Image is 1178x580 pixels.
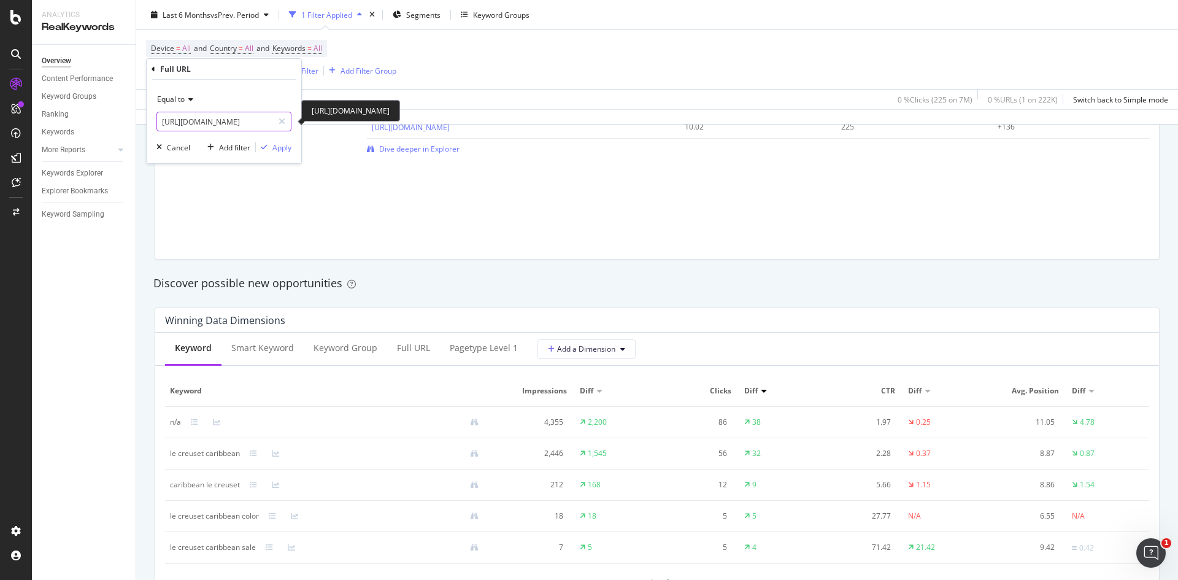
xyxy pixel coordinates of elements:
span: Diff [908,385,922,396]
div: +136 [998,122,1130,133]
div: 212 [498,479,563,490]
div: 12 [662,479,727,490]
a: Overview [42,55,127,68]
div: 4,355 [498,417,563,428]
div: Smart Keyword [231,342,294,354]
div: 1,545 [588,448,607,459]
button: Segments [388,5,445,25]
div: 0.37 [916,448,931,459]
div: Keyword [175,342,212,354]
span: Diff [744,385,758,396]
div: Keywords [42,126,74,139]
button: Last 6 MonthsvsPrev. Period [146,5,274,25]
div: [URL][DOMAIN_NAME] [301,100,400,122]
div: 1.97 [826,417,891,428]
a: [URL][DOMAIN_NAME] [372,122,450,133]
span: = [176,43,180,53]
a: Explorer Bookmarks [42,185,127,198]
div: Discover possible new opportunities [153,276,1161,292]
button: 1 Filter Applied [284,5,367,25]
div: More Reports [42,144,85,157]
span: Equal to [157,94,185,104]
a: Dive deeper in Explorer [367,144,460,154]
div: Add Filter Group [341,65,396,75]
div: 27.77 [826,511,891,522]
span: Impressions [498,385,568,396]
div: le creuset caribbean [170,448,240,459]
div: 18 [588,511,596,522]
span: Keyword [170,385,485,396]
div: 1.54 [1080,479,1095,490]
div: 5 [752,511,756,522]
a: More Reports [42,144,115,157]
div: caribbean le creuset [170,479,240,490]
iframe: Intercom live chat [1136,538,1166,568]
div: 0.42 [1079,543,1094,554]
a: Keywords Explorer [42,167,127,180]
div: le creuset caribbean sale [170,542,256,553]
button: Switch back to Simple mode [1068,90,1168,109]
div: Switch back to Simple mode [1073,94,1168,104]
button: Add Filter Group [324,63,396,78]
div: 9 [752,479,756,490]
div: 9.42 [990,542,1055,553]
span: Segments [406,9,441,20]
span: All [182,40,191,57]
a: Keyword Sampling [42,208,127,221]
div: times [367,9,377,21]
div: 8.87 [990,448,1055,459]
div: n/a [170,417,181,428]
div: 2,446 [498,448,563,459]
div: 18 [498,511,563,522]
div: 5 [662,542,727,553]
div: 1 Filter Applied [301,9,352,20]
div: 86 [662,417,727,428]
div: Full URL [160,64,191,74]
div: Keyword Groups [42,90,96,103]
button: Apply [256,141,291,153]
div: 11.05 [990,417,1055,428]
div: 7 [498,542,563,553]
span: CTR [826,385,895,396]
div: 38 [752,417,761,428]
button: Add filter [202,141,250,153]
div: pagetype Level 1 [450,342,518,354]
div: Ranking [42,108,69,121]
span: = [239,43,243,53]
span: Keywords [272,43,306,53]
div: Add Filter [286,65,318,75]
div: 4 [752,542,756,553]
span: = [307,43,312,53]
button: Keyword Groups [456,5,534,25]
span: vs Prev. Period [210,9,259,20]
a: Content Performance [42,72,127,85]
div: Keywords Explorer [42,167,103,180]
div: 5 [588,542,592,553]
div: Content Performance [42,72,113,85]
div: 0.87 [1080,448,1095,459]
div: Keyword Sampling [42,208,104,221]
div: 0.25 [916,417,931,428]
div: 168 [588,479,601,490]
span: Diff [580,385,593,396]
div: 56 [662,448,727,459]
a: Ranking [42,108,127,121]
div: le creuset caribbean color [170,511,259,522]
div: Apply [272,142,291,153]
div: RealKeywords [42,20,126,34]
button: Cancel [152,141,190,153]
img: Equal [1072,546,1077,550]
span: All [245,40,253,57]
div: Overview [42,55,71,68]
div: 5 [662,511,727,522]
div: 21.42 [916,542,935,553]
button: Add a Dimension [537,339,636,359]
div: Analytics [42,10,126,20]
div: 0 % Clicks ( 225 on 7M ) [898,94,972,104]
div: Add filter [219,142,250,153]
div: 10.02 [685,122,817,133]
div: 225 [841,122,973,133]
div: 8.86 [990,479,1055,490]
span: All [314,40,322,57]
div: 6.55 [990,511,1055,522]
